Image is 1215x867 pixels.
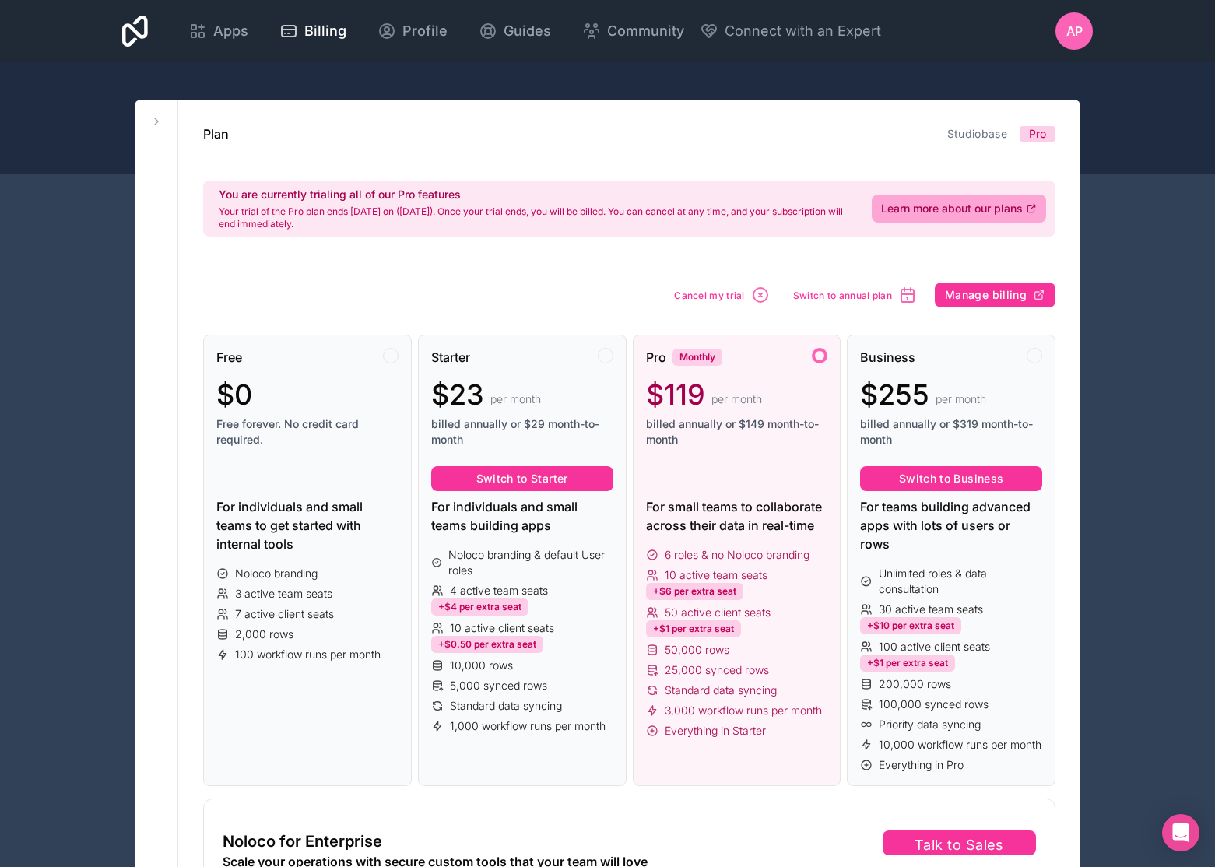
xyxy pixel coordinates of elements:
span: per month [490,391,541,407]
button: Switch to Starter [431,466,613,491]
a: Learn more about our plans [872,195,1046,223]
span: Starter [431,348,470,367]
a: Guides [466,14,564,48]
div: +$0.50 per extra seat [431,636,543,653]
span: 10 active client seats [450,620,554,636]
p: Your trial of the Pro plan ends [DATE] on ([DATE]). Once your trial ends, you will be billed. You... [219,205,853,230]
span: Free forever. No credit card required. [216,416,399,448]
span: Business [860,348,915,367]
span: $255 [860,379,929,410]
span: 10 active team seats [665,567,767,583]
span: Noloco for Enterprise [223,830,382,852]
div: +$4 per extra seat [431,598,528,616]
h1: Plan [203,125,229,143]
span: Priority data syncing [879,717,981,732]
span: Unlimited roles & data consultation [879,566,1042,597]
span: 3,000 workflow runs per month [665,703,822,718]
a: Studiobase [947,127,1008,140]
a: Apps [176,14,261,48]
span: 50,000 rows [665,642,729,658]
span: 5,000 synced rows [450,678,547,693]
a: Billing [267,14,359,48]
span: Everything in Starter [665,723,766,739]
a: Profile [365,14,460,48]
span: 200,000 rows [879,676,951,692]
a: Community [570,14,697,48]
span: Learn more about our plans [881,201,1023,216]
span: 50 active client seats [665,605,771,620]
span: 100 active client seats [879,639,990,655]
span: 3 active team seats [235,586,332,602]
span: Switch to annual plan [793,290,892,301]
span: Everything in Pro [879,757,964,773]
span: Manage billing [945,288,1027,302]
div: Monthly [672,349,722,366]
div: +$1 per extra seat [860,655,955,672]
span: Connect with an Expert [725,20,881,42]
button: Cancel my trial [669,280,775,310]
span: 4 active team seats [450,583,548,598]
span: 10,000 rows [450,658,513,673]
button: Switch to Business [860,466,1042,491]
div: For individuals and small teams building apps [431,497,613,535]
span: per month [936,391,986,407]
span: $23 [431,379,484,410]
div: Open Intercom Messenger [1162,814,1199,851]
span: 1,000 workflow runs per month [450,718,606,734]
div: For individuals and small teams to get started with internal tools [216,497,399,553]
span: Standard data syncing [450,698,562,714]
span: 100 workflow runs per month [235,647,381,662]
span: Pro [1029,126,1046,142]
span: Pro [646,348,666,367]
button: Talk to Sales [883,830,1036,855]
span: Billing [304,20,346,42]
span: Profile [402,20,448,42]
div: +$6 per extra seat [646,583,743,600]
span: billed annually or $319 month-to-month [860,416,1042,448]
button: Switch to annual plan [788,280,922,310]
span: 25,000 synced rows [665,662,769,678]
span: per month [711,391,762,407]
span: billed annually or $29 month-to-month [431,416,613,448]
div: For small teams to collaborate across their data in real-time [646,497,828,535]
span: billed annually or $149 month-to-month [646,416,828,448]
span: 6 roles & no Noloco branding [665,547,809,563]
span: $0 [216,379,252,410]
span: Guides [504,20,551,42]
span: 2,000 rows [235,627,293,642]
button: Connect with an Expert [700,20,881,42]
h2: You are currently trialing all of our Pro features [219,187,853,202]
span: 30 active team seats [879,602,983,617]
span: 10,000 workflow runs per month [879,737,1041,753]
span: 7 active client seats [235,606,334,622]
span: Standard data syncing [665,683,777,698]
span: 100,000 synced rows [879,697,989,712]
span: $119 [646,379,705,410]
span: Noloco branding & default User roles [448,547,613,578]
span: Community [607,20,684,42]
span: Apps [213,20,248,42]
div: +$1 per extra seat [646,620,741,637]
span: Noloco branding [235,566,318,581]
span: Cancel my trial [674,290,745,301]
span: Free [216,348,242,367]
button: Manage billing [935,283,1055,307]
span: AP [1066,22,1083,40]
div: +$10 per extra seat [860,617,961,634]
div: For teams building advanced apps with lots of users or rows [860,497,1042,553]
